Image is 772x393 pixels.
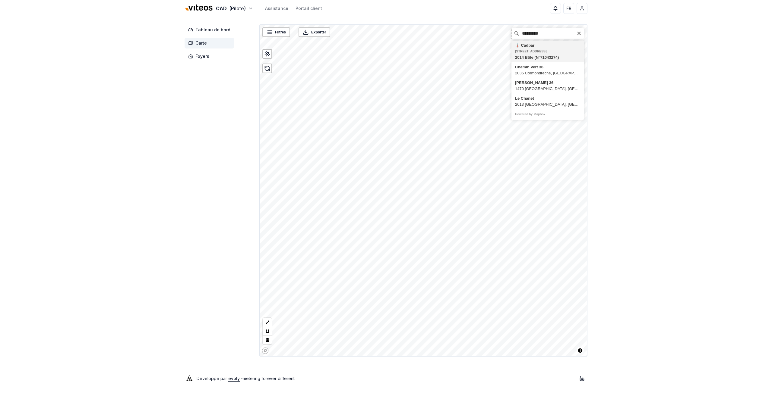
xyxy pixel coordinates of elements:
span: Filtres [275,29,286,35]
div: 2036 Cormondrèche, [GEOGRAPHIC_DATA] [515,70,580,76]
button: Polygon tool (p) [263,327,272,335]
div: 2013 [GEOGRAPHIC_DATA], [GEOGRAPHIC_DATA] [515,101,580,108]
img: Evoly Logo [185,374,194,383]
a: Mapbox homepage [262,347,269,354]
button: Delete [263,335,272,344]
a: Foyers [185,51,236,62]
span: CAD [216,5,227,12]
div: 2014 Bôle (N°71043274) [515,55,580,61]
a: Assistance [265,5,288,11]
canvas: Map [260,25,588,357]
div: Chemin Vert 36 [515,64,580,70]
button: LineString tool (l) [263,318,272,327]
span: Foyers [195,53,209,59]
span: Carte [195,40,207,46]
span: FR [566,5,571,11]
a: Portail client [296,5,322,11]
span: Exporter [311,29,326,35]
div: [PERSON_NAME] 36 [515,80,580,86]
button: CAD(Pilote) [185,2,253,15]
div: 🌡️ Cadbar [515,42,580,48]
div: 1470 [GEOGRAPHIC_DATA], [GEOGRAPHIC_DATA] [515,86,580,92]
button: Toggle attribution [577,347,584,354]
p: Développé par - metering forever different . [197,374,296,383]
a: evoly [228,376,240,381]
div: Le Chanet [515,95,580,101]
button: Clear [577,30,581,36]
img: Viteos - CAD Logo [185,1,214,15]
a: Tableau de bord [185,24,236,35]
a: Carte [185,38,236,48]
div: [STREET_ADDRESS] [515,48,580,55]
span: Tableau de bord [195,27,230,33]
a: Powered by Mapbox [515,112,545,116]
button: FR [563,3,574,14]
span: (Pilote) [229,5,246,12]
input: Chercher [511,28,584,39]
